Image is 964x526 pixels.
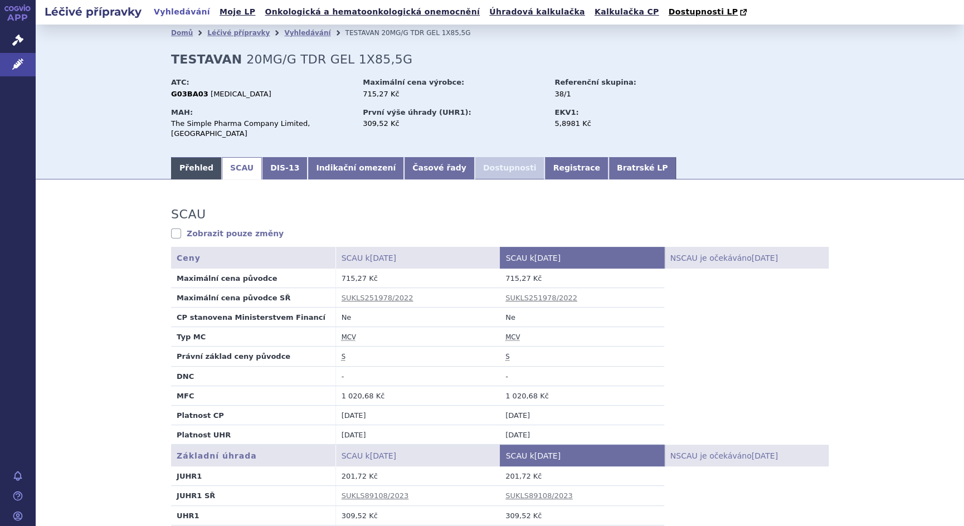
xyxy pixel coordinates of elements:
[171,29,193,37] a: Domů
[500,366,664,386] td: -
[381,29,470,37] span: 20MG/G TDR GEL 1X85,5G
[370,254,396,262] span: [DATE]
[177,512,199,520] strong: UHR1
[262,157,308,179] a: DIS-13
[177,411,224,420] strong: Platnost CP
[363,119,544,129] div: 309,52 Kč
[554,119,680,129] div: 5,8981 Kč
[486,4,588,20] a: Úhradová kalkulačka
[335,445,500,466] th: SCAU k
[342,294,413,302] a: SUKLS251978/2022
[284,29,330,37] a: Vyhledávání
[171,247,335,269] th: Ceny
[554,78,636,86] strong: Referenční skupina:
[177,294,290,302] strong: Maximální cena původce SŘ
[554,108,578,116] strong: EKV1:
[171,52,242,66] strong: TESTAVAN
[505,294,577,302] a: SUKLS251978/2022
[171,90,208,98] strong: G03BA03
[211,90,271,98] span: [MEDICAL_DATA]
[500,269,664,288] td: 715,27 Kč
[177,333,206,341] strong: Typ MC
[171,228,284,239] a: Zobrazit pouze změny
[751,451,777,460] span: [DATE]
[342,333,356,342] abbr: maximální cena výrobce
[404,157,475,179] a: Časové řady
[335,269,500,288] td: 715,27 Kč
[363,108,471,116] strong: První výše úhrady (UHR1):
[544,157,608,179] a: Registrace
[370,451,396,460] span: [DATE]
[335,406,500,425] td: [DATE]
[335,505,500,525] td: 309,52 Kč
[171,207,206,222] h3: SCAU
[534,451,561,460] span: [DATE]
[177,472,202,480] strong: JUHR1
[751,254,777,262] span: [DATE]
[171,78,189,86] strong: ATC:
[171,119,352,139] div: The Simple Pharma Company Limited, [GEOGRAPHIC_DATA]
[500,425,664,445] td: [DATE]
[246,52,412,66] span: 20MG/G TDR GEL 1X85,5G
[500,445,664,466] th: SCAU k
[308,157,404,179] a: Indikační omezení
[363,89,544,99] div: 715,27 Kč
[664,445,829,466] th: NSCAU je očekáváno
[665,4,752,20] a: Dostupnosti LP
[207,29,270,37] a: Léčivé přípravky
[534,254,561,262] span: [DATE]
[177,313,325,322] strong: CP stanovena Ministerstvem Financí
[664,247,829,269] th: NSCAU je očekáváno
[171,445,335,466] th: Základní úhrada
[177,372,194,381] strong: DNC
[500,308,664,327] td: Ne
[150,4,213,20] a: Vyhledávání
[222,157,262,179] a: SCAU
[342,353,345,361] abbr: stanovena nebo změněna ve správním řízení podle zákona č. 48/1997 Sb. ve znění účinném od 1.1.2008
[500,406,664,425] td: [DATE]
[335,466,500,486] td: 201,72 Kč
[505,491,573,500] a: SUKLS89108/2023
[345,29,379,37] span: TESTAVAN
[36,4,150,20] h2: Léčivé přípravky
[171,108,193,116] strong: MAH:
[554,89,680,99] div: 38/1
[335,366,500,386] td: -
[171,157,222,179] a: Přehled
[177,392,194,400] strong: MFC
[591,4,663,20] a: Kalkulačka CP
[335,425,500,445] td: [DATE]
[177,491,215,500] strong: JUHR1 SŘ
[505,353,509,361] abbr: stanovena nebo změněna ve správním řízení podle zákona č. 48/1997 Sb. ve znění účinném od 1.1.2008
[261,4,483,20] a: Onkologická a hematoonkologická onemocnění
[177,352,290,361] strong: Právní základ ceny původce
[335,386,500,405] td: 1 020,68 Kč
[505,333,520,342] abbr: maximální cena výrobce
[363,78,464,86] strong: Maximální cena výrobce:
[335,308,500,327] td: Ne
[668,7,738,16] span: Dostupnosti LP
[177,274,277,283] strong: Maximální cena původce
[342,491,409,500] a: SUKLS89108/2023
[500,505,664,525] td: 309,52 Kč
[335,247,500,269] th: SCAU k
[216,4,259,20] a: Moje LP
[177,431,231,439] strong: Platnost UHR
[500,247,664,269] th: SCAU k
[608,157,676,179] a: Bratrské LP
[500,466,664,486] td: 201,72 Kč
[500,386,664,405] td: 1 020,68 Kč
